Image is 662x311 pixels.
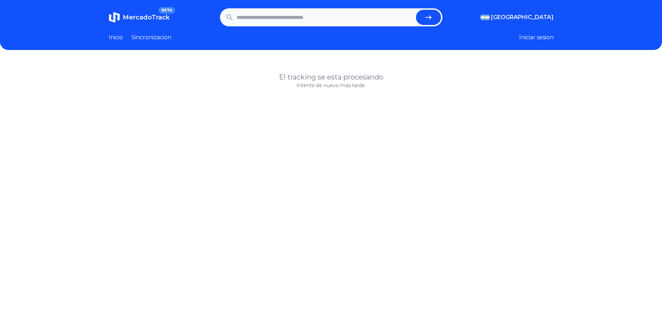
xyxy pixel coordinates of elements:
h1: El tracking se esta procesando [109,72,554,82]
a: Inicio [109,33,123,42]
button: [GEOGRAPHIC_DATA] [481,13,554,22]
span: [GEOGRAPHIC_DATA] [491,13,554,22]
img: Argentina [481,15,490,20]
span: MercadoTrack [123,14,170,21]
img: MercadoTrack [109,12,120,23]
span: BETA [158,7,175,14]
a: MercadoTrackBETA [109,12,170,23]
p: Intenta de nuevo más tarde. [109,82,554,89]
button: Iniciar sesion [519,33,554,42]
a: Sincronizacion [131,33,171,42]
